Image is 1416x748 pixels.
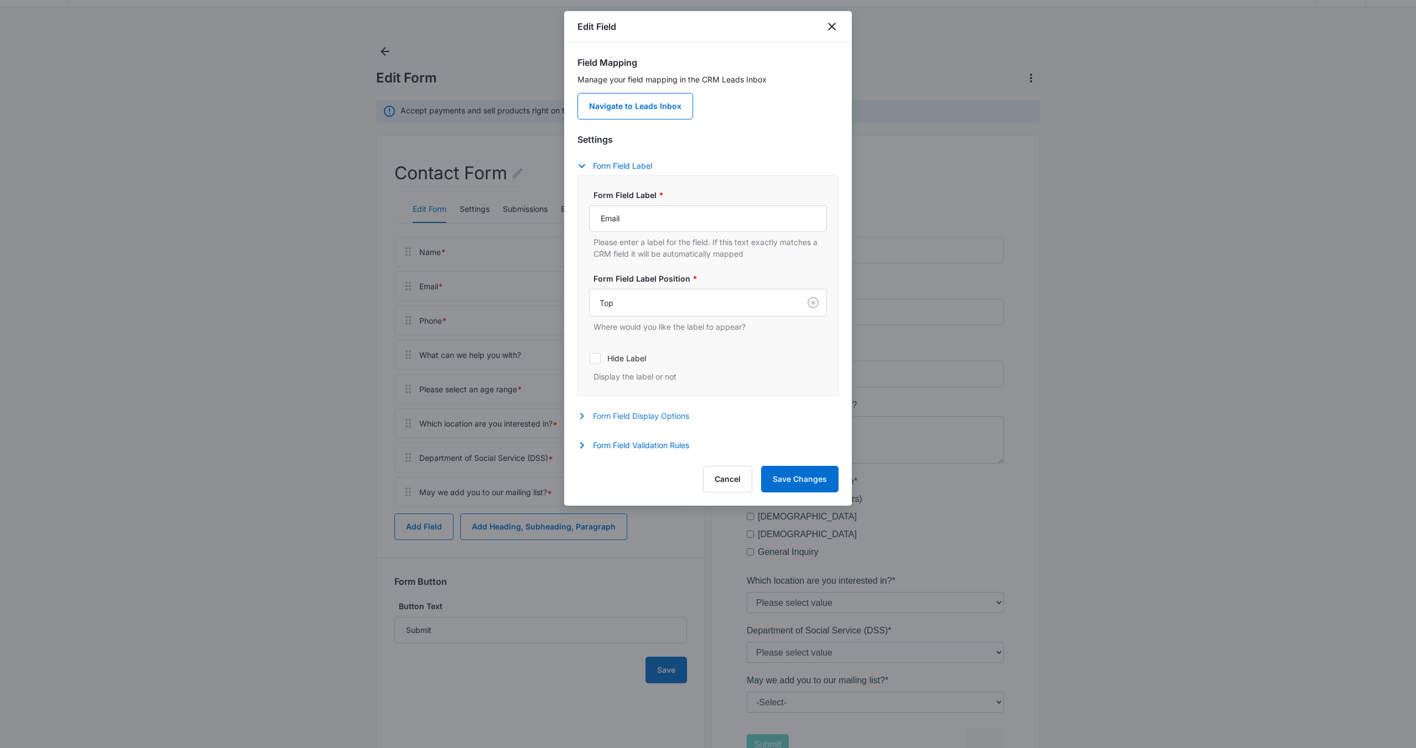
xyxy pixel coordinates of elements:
div: Keywords by Traffic [122,65,186,72]
div: Domain: [DOMAIN_NAME] [29,29,122,38]
label: General Inquiry [11,333,71,346]
button: Cancel [703,466,752,492]
img: tab_domain_overview_orange.svg [30,64,39,73]
h3: Settings [577,133,839,146]
h3: Field Mapping [577,56,839,69]
label: [DEMOGRAPHIC_DATA] [11,315,110,329]
img: tab_keywords_by_traffic_grey.svg [110,64,119,73]
a: Navigate to Leads Inbox [577,93,693,120]
p: Display the label or not [594,371,827,382]
h1: Edit Field [577,20,616,33]
button: Form Field Display Options [577,409,700,423]
button: Form Field Validation Rules [577,439,700,452]
label: Form Field Label [594,189,831,201]
button: Clear [804,294,822,311]
p: Where would you like the label to appear? [594,321,827,333]
label: [DEMOGRAPHIC_DATA] [11,298,110,311]
input: Form Field Label [589,205,827,232]
button: Form Field Label [577,159,663,173]
label: Form Field Label Position [594,273,831,284]
img: website_grey.svg [18,29,27,38]
label: Infant (3 months - 2 Years) [11,280,116,293]
p: Please enter a label for the field. If this text exactly matches a CRM field it will be automatic... [594,236,827,259]
button: Save Changes [761,466,839,492]
p: Manage your field mapping in the CRM Leads Inbox [577,74,839,85]
div: Domain Overview [42,65,99,72]
iframe: reCAPTCHA [218,516,360,549]
span: Submit [7,527,35,537]
label: Hide Label [589,352,827,364]
button: close [825,20,839,33]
